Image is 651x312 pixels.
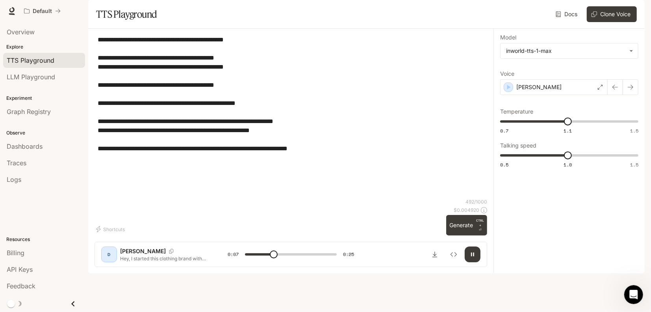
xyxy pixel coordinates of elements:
button: Copy Voice ID [166,249,177,254]
div: inworld-tts-1-max [506,47,625,55]
span: 0.5 [500,161,508,168]
p: [PERSON_NAME] [120,247,166,255]
p: 492 / 1000 [466,198,487,205]
p: $ 0.004920 [454,207,479,213]
p: Model [500,35,516,40]
div: inworld-tts-1-max [501,43,638,58]
p: Voice [500,71,514,77]
span: 1.1 [564,127,572,134]
span: 1.5 [630,161,638,168]
span: 0:25 [343,250,354,258]
button: Download audio [427,247,443,262]
button: GenerateCTRL +⏎ [446,215,487,235]
button: Inspect [446,247,462,262]
button: Shortcuts [95,223,128,235]
p: Talking speed [500,143,536,148]
span: 1.5 [630,127,638,134]
p: CTRL + [476,218,484,228]
p: Default [33,8,52,15]
a: Docs [554,6,581,22]
span: 1.0 [564,161,572,168]
button: All workspaces [20,3,64,19]
span: 0:07 [228,250,239,258]
iframe: Intercom live chat [624,285,643,304]
p: ⏎ [476,218,484,232]
button: Clone Voice [587,6,637,22]
p: [PERSON_NAME] [516,83,562,91]
h1: TTS Playground [96,6,157,22]
p: Temperature [500,109,533,114]
span: 0.7 [500,127,508,134]
div: D [103,248,115,261]
p: Hey, I started this clothing brand with only samples. It costs about 90 bucks to vend at [PERSON_... [120,255,209,262]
